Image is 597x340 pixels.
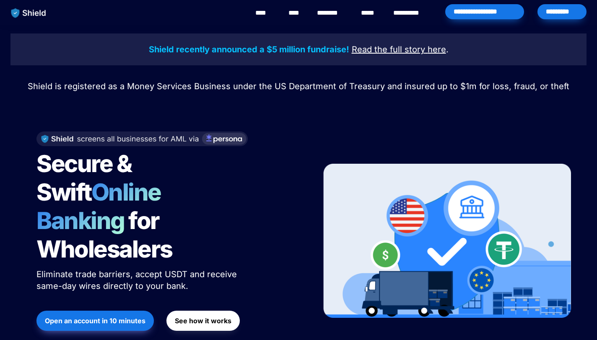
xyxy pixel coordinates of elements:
button: See how it works [166,311,240,331]
span: Eliminate trade barriers, accept USDT and receive same-day wires directly to your bank. [36,269,239,291]
a: here [428,46,446,54]
span: Secure & Swift [36,149,135,206]
span: . [446,44,449,54]
u: here [428,44,446,54]
a: Open an account in 10 minutes [36,307,154,335]
button: Open an account in 10 minutes [36,311,154,331]
a: See how it works [166,307,240,335]
span: Shield is registered as a Money Services Business under the US Department of Treasury and insured... [28,81,569,91]
strong: See how it works [175,317,231,325]
a: Read the full story [352,46,425,54]
strong: Shield recently announced a $5 million fundraise! [149,44,349,54]
span: for Wholesalers [36,206,172,263]
img: website logo [7,4,50,22]
strong: Open an account in 10 minutes [45,317,145,325]
span: Online Banking [36,178,169,235]
u: Read the full story [352,44,425,54]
